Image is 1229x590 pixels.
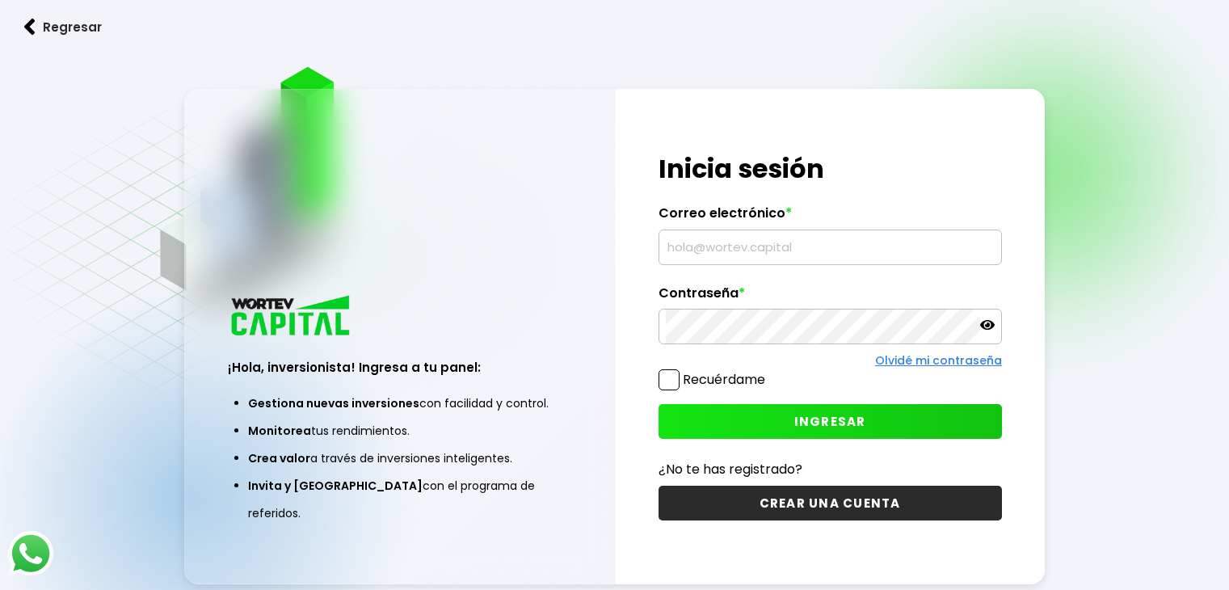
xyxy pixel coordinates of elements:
img: flecha izquierda [24,19,36,36]
button: INGRESAR [659,404,1002,439]
span: Gestiona nuevas inversiones [248,395,419,411]
li: con el programa de referidos. [248,472,551,527]
button: CREAR UNA CUENTA [659,486,1002,520]
li: con facilidad y control. [248,390,551,417]
li: tus rendimientos. [248,417,551,445]
span: INGRESAR [794,413,866,430]
h3: ¡Hola, inversionista! Ingresa a tu panel: [228,358,571,377]
span: Crea valor [248,450,310,466]
label: Recuérdame [683,370,765,389]
a: ¿No te has registrado?CREAR UNA CUENTA [659,459,1002,520]
label: Correo electrónico [659,205,1002,230]
h1: Inicia sesión [659,150,1002,188]
span: Monitorea [248,423,311,439]
input: hola@wortev.capital [666,230,995,264]
p: ¿No te has registrado? [659,459,1002,479]
li: a través de inversiones inteligentes. [248,445,551,472]
img: logos_whatsapp-icon.242b2217.svg [8,531,53,576]
span: Invita y [GEOGRAPHIC_DATA] [248,478,423,494]
img: logo_wortev_capital [228,293,356,341]
a: Olvidé mi contraseña [875,352,1002,369]
label: Contraseña [659,285,1002,310]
